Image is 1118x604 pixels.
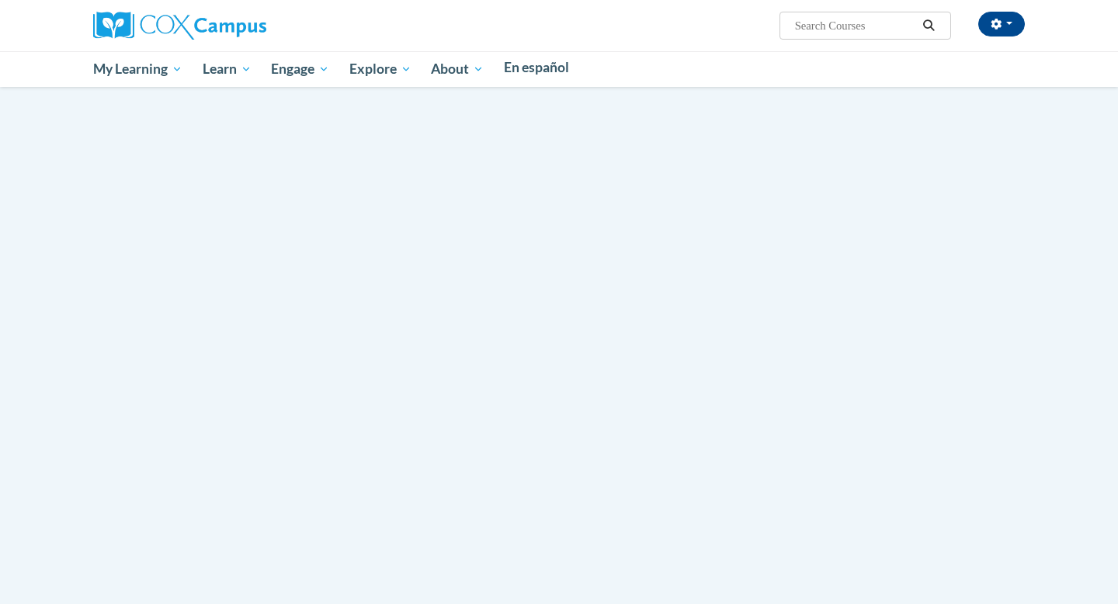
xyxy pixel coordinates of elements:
a: Engage [261,51,339,87]
span: En español [504,59,569,75]
div: Main menu [70,51,1048,87]
a: Learn [193,51,262,87]
span: Explore [349,60,411,78]
button: Account Settings [978,12,1025,36]
a: Cox Campus [93,18,266,31]
a: My Learning [83,51,193,87]
a: Explore [339,51,422,87]
span: My Learning [93,60,182,78]
span: Engage [271,60,329,78]
input: Search Courses [793,16,918,35]
img: Cox Campus [93,12,266,40]
i:  [922,20,936,32]
span: About [431,60,484,78]
a: About [422,51,495,87]
span: Learn [203,60,252,78]
a: En español [494,51,579,84]
button: Search [918,16,941,35]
